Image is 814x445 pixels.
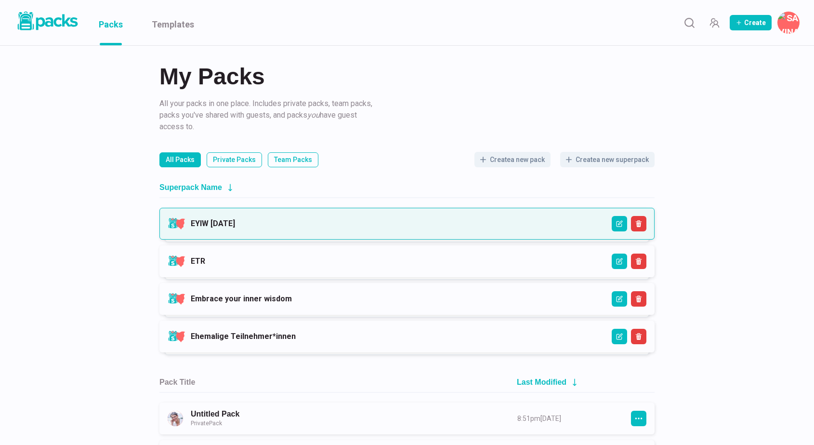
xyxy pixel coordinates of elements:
i: you [307,110,320,120]
p: All your packs in one place. Includes private packs, team packs, packs you've shared with guests,... [159,98,376,133]
p: All Packs [166,155,195,165]
h2: Superpack Name [159,183,222,192]
button: Delete Superpack [631,291,646,307]
a: Packs logo [14,10,79,36]
button: Delete Superpack [631,329,646,344]
button: Createa new superpack [560,152,655,167]
img: Packs logo [14,10,79,32]
button: Createa new pack [474,152,551,167]
button: Search [680,13,699,32]
h2: Last Modified [517,378,566,387]
button: Manage Team Invites [705,13,724,32]
p: Private Packs [213,155,256,165]
p: Team Packs [274,155,312,165]
button: Create Pack [730,15,772,30]
button: Delete Superpack [631,254,646,269]
button: Edit [612,254,627,269]
h2: My Packs [159,65,655,88]
button: Savina Tilmann [777,12,800,34]
button: Edit [612,291,627,307]
button: Edit [612,216,627,231]
button: Delete Superpack [631,216,646,231]
h2: Pack Title [159,378,195,387]
button: Edit [612,329,627,344]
